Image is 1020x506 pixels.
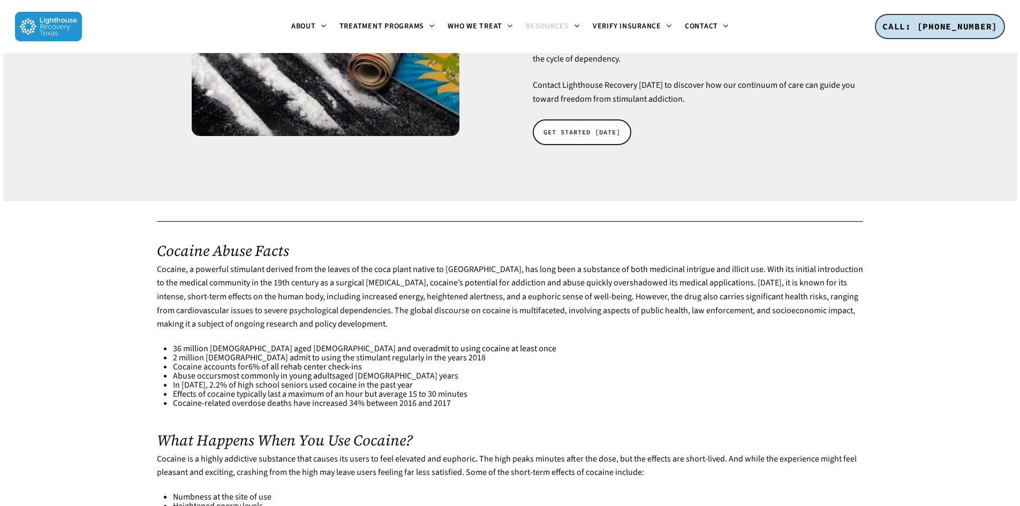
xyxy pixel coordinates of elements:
p: Cocaine, a powerful stimulant derived from the leaves of the coca plant native to [GEOGRAPHIC_DAT... [157,263,863,344]
li: 36 million [DEMOGRAPHIC_DATA] aged [DEMOGRAPHIC_DATA] and over [173,344,863,353]
span: About [291,21,316,32]
a: GET STARTED [DATE] [533,119,631,145]
li: Cocaine-related overdose deaths have increased 34% between 2016 and 2017 [173,399,863,408]
span: GET STARTED [DATE] [543,127,621,138]
a: Resources [519,22,586,31]
li: 2 million [DEMOGRAPHIC_DATA] admit to using the stimulant regularly in the years 2018 [173,353,863,362]
li: Abuse occurs aged [DEMOGRAPHIC_DATA] years [173,372,863,381]
a: Treatment Programs [333,22,442,31]
span: Who We Treat [448,21,502,32]
p: Cocaine is a highly addictive substance that causes its users to feel elevated and euphoric. The ... [157,452,863,493]
li: Cocaine accounts for [173,362,863,372]
li: Effects of cocaine typically last a maximum of an hour but average 15 to 30 minutes [173,390,863,399]
span: CALL: [PHONE_NUMBER] [882,21,998,32]
span: Verify Insurance [593,21,661,32]
a: most commonly in young adults [221,370,336,382]
li: In [DATE], 2.2% of high school seniors used cocaine in the past year [173,381,863,390]
a: Verify Insurance [586,22,678,31]
a: 6% of all rehab center check-ins [248,361,362,373]
a: admit to using cocaine at least once [429,343,556,354]
span: Contact [685,21,718,32]
a: Contact [678,22,735,31]
a: CALL: [PHONE_NUMBER] [875,14,1005,40]
li: Numbness at the site of use [173,493,863,502]
a: Who We Treat [441,22,519,31]
a: About [285,22,333,31]
span: Treatment Programs [339,21,425,32]
h2: Cocaine Abuse Facts [157,242,863,259]
p: Contact Lighthouse Recovery [DATE] to discover how our continuum of care can guide you toward fre... [533,79,857,106]
h2: What Happens When You Use Cocaine? [157,432,863,449]
span: Resources [526,21,569,32]
img: Lighthouse Recovery Texas [15,12,82,41]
